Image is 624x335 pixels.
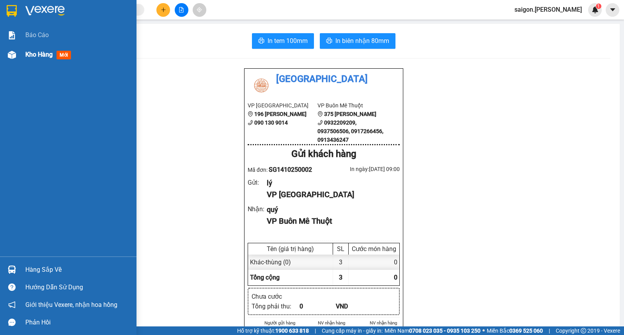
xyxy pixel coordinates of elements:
[4,4,31,31] img: logo.jpg
[326,37,332,45] span: printer
[248,72,400,87] li: [GEOGRAPHIC_DATA]
[409,328,480,334] strong: 0708 023 035 - 0935 103 250
[248,120,253,125] span: phone
[8,319,16,326] span: message
[250,245,331,253] div: Tên (giá trị hàng)
[258,37,264,45] span: printer
[8,31,16,39] img: solution-icon
[248,147,400,162] div: Gửi khách hàng
[248,204,267,214] div: Nhận :
[367,319,400,326] li: NV nhận hàng
[267,215,394,227] div: VP Buôn Mê Thuột
[250,274,280,281] span: Tổng cộng
[609,6,616,13] span: caret-down
[267,204,394,215] div: quý
[549,326,550,335] span: |
[482,329,485,332] span: ⚪️
[581,328,586,333] span: copyright
[315,326,316,335] span: |
[349,255,399,270] div: 0
[592,6,599,13] img: icon-new-feature
[252,301,300,311] div: Tổng phải thu :
[385,326,480,335] span: Miền Nam
[267,189,394,201] div: VP [GEOGRAPHIC_DATA]
[237,326,309,335] span: Hỗ trợ kỹ thuật:
[300,301,336,311] div: 0
[4,55,54,81] li: VP [GEOGRAPHIC_DATA]
[335,36,389,46] span: In biên nhận 80mm
[317,101,387,110] li: VP Buôn Mê Thuột
[351,245,397,253] div: Cước món hàng
[4,4,113,46] li: [GEOGRAPHIC_DATA]
[248,165,324,175] div: Mã đơn:
[315,319,348,326] li: NV nhận hàng
[25,317,131,328] div: Phản hồi
[8,51,16,59] img: warehouse-icon
[25,30,49,40] span: Báo cáo
[156,3,170,17] button: plus
[324,111,376,117] b: 375 [PERSON_NAME]
[175,3,188,17] button: file-add
[197,7,202,12] span: aim
[25,300,117,310] span: Giới thiệu Vexere, nhận hoa hồng
[324,165,400,173] div: In ngày: [DATE] 09:00
[263,319,296,333] li: Người gửi hàng xác nhận
[250,258,291,266] span: Khác - thùng (0)
[317,119,383,143] b: 0932209209, 0937506506, 0917266456, 0913436247
[335,245,346,253] div: SL
[179,7,184,12] span: file-add
[597,4,600,9] span: 1
[248,101,317,110] li: VP [GEOGRAPHIC_DATA]
[606,3,619,17] button: caret-down
[252,33,314,49] button: printerIn tem 100mm
[248,72,275,99] img: logo.jpg
[268,36,308,46] span: In tem 100mm
[248,111,253,117] span: environment
[57,51,71,59] span: mới
[7,5,17,17] img: logo-vxr
[317,111,323,117] span: environment
[161,7,166,12] span: plus
[25,51,53,58] span: Kho hàng
[248,178,267,187] div: Gửi :
[336,301,372,311] div: VND
[25,282,131,293] div: Hướng dẫn sử dụng
[254,111,307,117] b: 196 [PERSON_NAME]
[254,119,288,126] b: 090 130 9014
[322,326,383,335] span: Cung cấp máy in - giấy in:
[275,328,309,334] strong: 1900 633 818
[252,292,300,301] div: Chưa cước
[267,178,394,189] div: lý
[25,264,131,276] div: Hàng sắp về
[8,283,16,291] span: question-circle
[193,3,206,17] button: aim
[54,55,104,64] li: VP Buôn Mê Thuột
[394,274,397,281] span: 0
[317,120,323,125] span: phone
[333,255,349,270] div: 3
[269,166,312,173] span: SG1410250002
[8,301,16,308] span: notification
[508,5,588,14] span: saigon.[PERSON_NAME]
[339,274,342,281] span: 3
[320,33,395,49] button: printerIn biên nhận 80mm
[487,326,543,335] span: Miền Bắc
[596,4,601,9] sup: 1
[509,328,543,334] strong: 0369 525 060
[8,266,16,274] img: warehouse-icon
